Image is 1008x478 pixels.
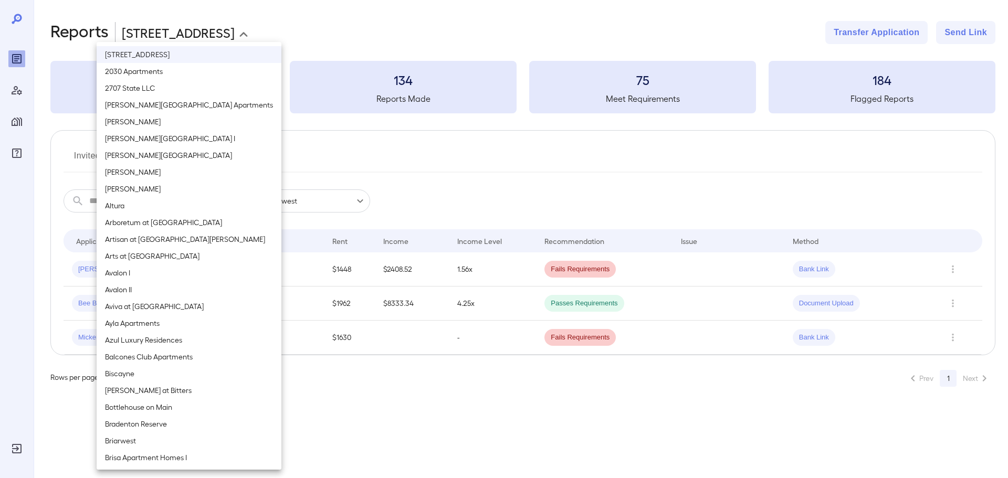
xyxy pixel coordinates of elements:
li: [PERSON_NAME] [97,180,281,197]
li: Avalon I [97,264,281,281]
li: Azul Luxury Residences [97,332,281,348]
li: Briarwest [97,432,281,449]
li: Bottlehouse on Main [97,399,281,416]
li: 2707 State LLC [97,80,281,97]
li: Arts at [GEOGRAPHIC_DATA] [97,248,281,264]
li: [PERSON_NAME][GEOGRAPHIC_DATA] Apartments [97,97,281,113]
li: Arboretum at [GEOGRAPHIC_DATA] [97,214,281,231]
li: [PERSON_NAME] [97,164,281,180]
li: Balcones Club Apartments [97,348,281,365]
li: Artisan at [GEOGRAPHIC_DATA][PERSON_NAME] [97,231,281,248]
li: 2030 Apartments [97,63,281,80]
li: Bradenton Reserve [97,416,281,432]
li: Aviva at [GEOGRAPHIC_DATA] [97,298,281,315]
li: [PERSON_NAME] [97,113,281,130]
li: [PERSON_NAME] at Bitters [97,382,281,399]
li: [PERSON_NAME][GEOGRAPHIC_DATA] I [97,130,281,147]
li: Ayla Apartments [97,315,281,332]
li: Biscayne [97,365,281,382]
li: Avalon II [97,281,281,298]
li: Brisa Apartment Homes I [97,449,281,466]
li: [PERSON_NAME][GEOGRAPHIC_DATA] [97,147,281,164]
li: Altura [97,197,281,214]
li: [STREET_ADDRESS] [97,46,281,63]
